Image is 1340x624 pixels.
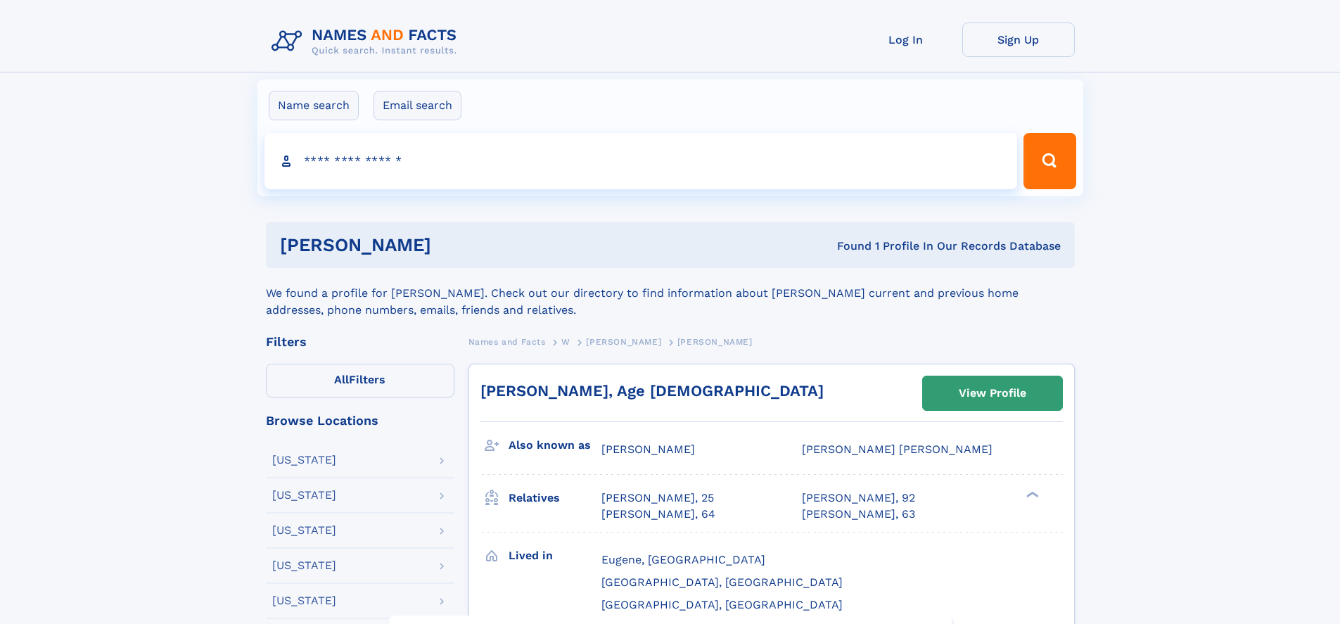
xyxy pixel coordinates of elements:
[802,490,915,506] a: [PERSON_NAME], 92
[586,333,661,350] a: [PERSON_NAME]
[480,382,824,400] a: [PERSON_NAME], Age [DEMOGRAPHIC_DATA]
[272,490,336,501] div: [US_STATE]
[266,23,468,61] img: Logo Names and Facts
[923,376,1062,410] a: View Profile
[601,507,715,522] a: [PERSON_NAME], 64
[509,433,601,457] h3: Also known as
[272,595,336,606] div: [US_STATE]
[266,268,1075,319] div: We found a profile for [PERSON_NAME]. Check out our directory to find information about [PERSON_N...
[509,544,601,568] h3: Lived in
[269,91,359,120] label: Name search
[601,442,695,456] span: [PERSON_NAME]
[266,364,454,397] label: Filters
[677,337,753,347] span: [PERSON_NAME]
[280,236,634,254] h1: [PERSON_NAME]
[850,23,962,57] a: Log In
[962,23,1075,57] a: Sign Up
[601,575,843,589] span: [GEOGRAPHIC_DATA], [GEOGRAPHIC_DATA]
[561,333,570,350] a: W
[272,454,336,466] div: [US_STATE]
[266,336,454,348] div: Filters
[509,486,601,510] h3: Relatives
[802,442,993,456] span: [PERSON_NAME] [PERSON_NAME]
[561,337,570,347] span: W
[802,507,915,522] a: [PERSON_NAME], 63
[266,414,454,427] div: Browse Locations
[334,373,349,386] span: All
[1023,133,1076,189] button: Search Button
[272,560,336,571] div: [US_STATE]
[959,377,1026,409] div: View Profile
[374,91,461,120] label: Email search
[586,337,661,347] span: [PERSON_NAME]
[468,333,546,350] a: Names and Facts
[601,490,714,506] a: [PERSON_NAME], 25
[634,238,1061,254] div: Found 1 Profile In Our Records Database
[601,598,843,611] span: [GEOGRAPHIC_DATA], [GEOGRAPHIC_DATA]
[264,133,1018,189] input: search input
[601,553,765,566] span: Eugene, [GEOGRAPHIC_DATA]
[272,525,336,536] div: [US_STATE]
[1023,490,1040,499] div: ❯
